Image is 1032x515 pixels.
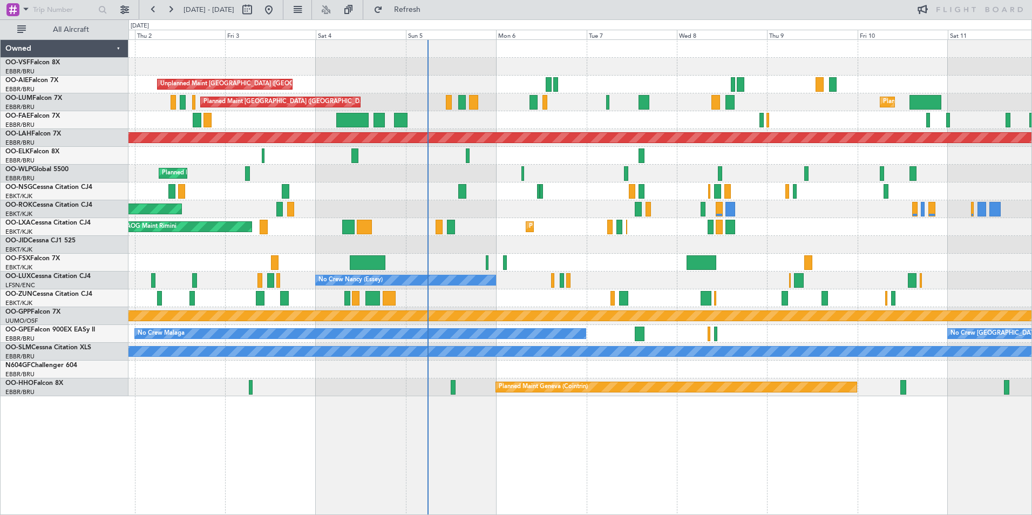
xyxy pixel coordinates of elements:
[5,148,59,155] a: OO-ELKFalcon 8X
[5,344,31,351] span: OO-SLM
[28,26,114,33] span: All Aircraft
[5,166,32,173] span: OO-WLP
[5,157,35,165] a: EBBR/BRU
[5,113,30,119] span: OO-FAE
[5,281,35,289] a: LFSN/ENC
[5,380,63,387] a: OO-HHOFalcon 8X
[5,370,35,378] a: EBBR/BRU
[5,131,31,137] span: OO-LAH
[203,94,399,110] div: Planned Maint [GEOGRAPHIC_DATA] ([GEOGRAPHIC_DATA] National)
[5,166,69,173] a: OO-WLPGlobal 5500
[160,76,338,92] div: Unplanned Maint [GEOGRAPHIC_DATA] ([GEOGRAPHIC_DATA])
[5,174,35,182] a: EBBR/BRU
[5,131,61,137] a: OO-LAHFalcon 7X
[184,5,234,15] span: [DATE] - [DATE]
[529,219,655,235] div: Planned Maint Kortrijk-[GEOGRAPHIC_DATA]
[5,85,35,93] a: EBBR/BRU
[5,335,35,343] a: EBBR/BRU
[5,202,32,208] span: OO-ROK
[5,344,91,351] a: OO-SLMCessna Citation XLS
[385,6,430,13] span: Refresh
[5,77,29,84] span: OO-AIE
[5,77,58,84] a: OO-AIEFalcon 7X
[5,103,35,111] a: EBBR/BRU
[5,184,32,191] span: OO-NSG
[5,273,31,280] span: OO-LUX
[5,255,60,262] a: OO-FSXFalcon 7X
[316,30,406,39] div: Sat 4
[5,210,32,218] a: EBKT/KJK
[33,2,95,18] input: Trip Number
[5,238,28,244] span: OO-JID
[5,113,60,119] a: OO-FAEFalcon 7X
[135,30,225,39] div: Thu 2
[406,30,496,39] div: Sun 5
[496,30,586,39] div: Mon 6
[5,353,35,361] a: EBBR/BRU
[5,299,32,307] a: EBKT/KJK
[5,192,32,200] a: EBKT/KJK
[5,148,30,155] span: OO-ELK
[5,220,91,226] a: OO-LXACessna Citation CJ4
[138,326,185,342] div: No Crew Malaga
[5,362,77,369] a: N604GFChallenger 604
[5,184,92,191] a: OO-NSGCessna Citation CJ4
[767,30,857,39] div: Thu 9
[5,273,91,280] a: OO-LUXCessna Citation CJ4
[5,388,35,396] a: EBBR/BRU
[5,95,32,101] span: OO-LUM
[369,1,433,18] button: Refresh
[5,59,60,66] a: OO-VSFFalcon 8X
[5,202,92,208] a: OO-ROKCessna Citation CJ4
[587,30,677,39] div: Tue 7
[5,291,32,297] span: OO-ZUN
[225,30,315,39] div: Fri 3
[5,67,35,76] a: EBBR/BRU
[5,139,35,147] a: EBBR/BRU
[5,327,31,333] span: OO-GPE
[5,255,30,262] span: OO-FSX
[499,379,588,395] div: Planned Maint Geneva (Cointrin)
[5,327,95,333] a: OO-GPEFalcon 900EX EASy II
[5,263,32,272] a: EBKT/KJK
[5,291,92,297] a: OO-ZUNCessna Citation CJ4
[5,121,35,129] a: EBBR/BRU
[858,30,948,39] div: Fri 10
[5,380,33,387] span: OO-HHO
[12,21,117,38] button: All Aircraft
[318,272,383,288] div: No Crew Nancy (Essey)
[5,309,60,315] a: OO-GPPFalcon 7X
[162,165,240,181] div: Planned Maint Milan (Linate)
[5,317,38,325] a: UUMO/OSF
[5,246,32,254] a: EBKT/KJK
[5,362,31,369] span: N604GF
[5,228,32,236] a: EBKT/KJK
[126,219,176,235] div: AOG Maint Rimini
[5,238,76,244] a: OO-JIDCessna CJ1 525
[5,95,62,101] a: OO-LUMFalcon 7X
[5,309,31,315] span: OO-GPP
[677,30,767,39] div: Wed 8
[5,220,31,226] span: OO-LXA
[131,22,149,31] div: [DATE]
[5,59,30,66] span: OO-VSF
